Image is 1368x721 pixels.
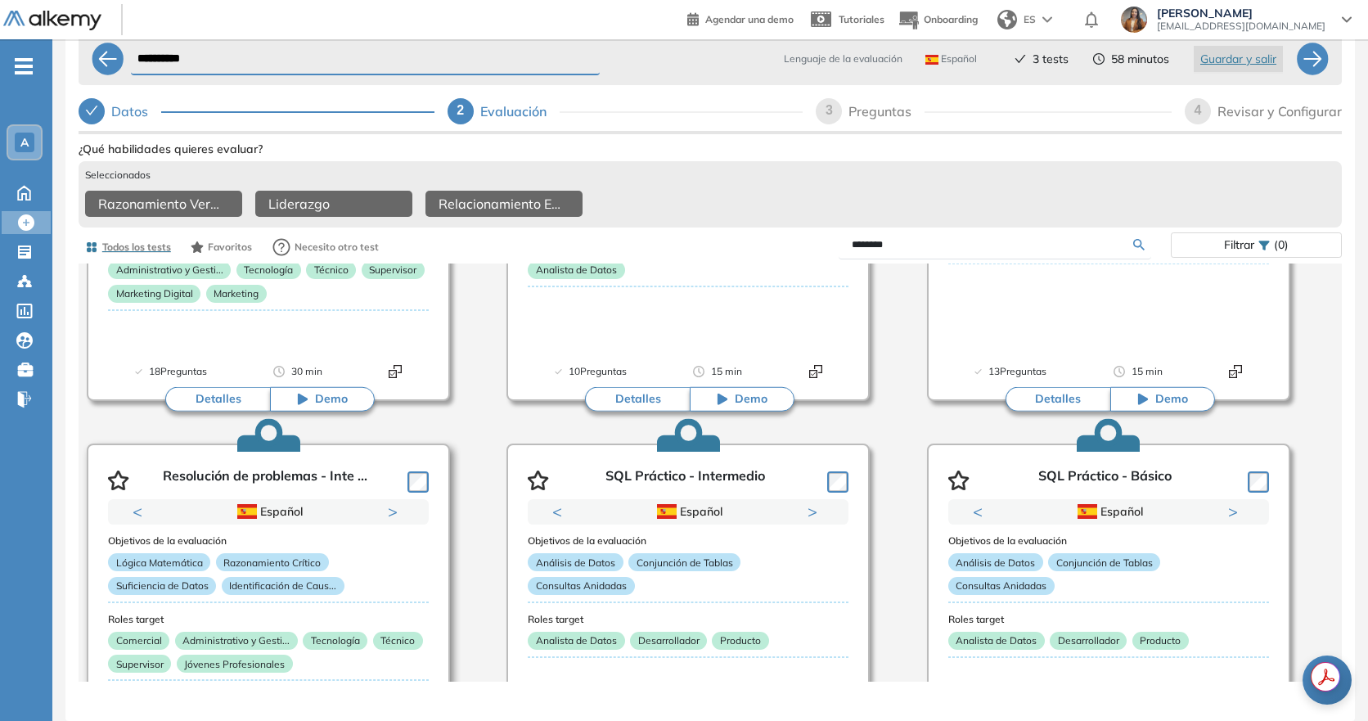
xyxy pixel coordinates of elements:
[268,194,330,214] span: Liderazgo
[448,98,803,124] div: 2Evaluación
[389,365,402,378] img: Format test logo
[275,525,288,527] button: 2
[1228,503,1244,520] button: Next
[108,655,171,673] p: Supervisor
[1093,53,1105,65] span: clock-circle
[1078,504,1097,519] img: ESP
[528,632,624,650] p: Analista de Datos
[206,285,267,303] p: Marketing
[690,387,794,412] button: Demo
[848,98,925,124] div: Preguntas
[1015,53,1026,65] span: check
[108,577,216,595] p: Suficiencia de Datos
[457,103,464,117] span: 2
[1006,502,1211,520] div: Español
[569,363,627,380] span: 10 Preguntas
[291,363,322,380] span: 30 min
[98,194,223,214] span: Razonamiento Verbal
[948,553,1043,571] p: Análisis de Datos
[1157,20,1325,33] span: [EMAIL_ADDRESS][DOMAIN_NAME]
[784,52,902,66] span: Lenguaje de la evaluación
[216,553,329,571] p: Razonamiento Crítico
[1274,233,1289,257] span: (0)
[711,363,742,380] span: 15 min
[1115,525,1128,527] button: 2
[948,614,1269,625] h3: Roles target
[839,13,884,25] span: Tutoriales
[265,231,386,264] button: Necesito otro test
[1155,391,1188,408] span: Demo
[1042,16,1052,23] img: arrow
[528,553,623,571] p: Análisis de Datos
[373,632,423,650] p: Técnico
[79,98,434,124] div: Datos
[1229,365,1242,378] img: Format test logo
[362,261,425,279] p: Supervisor
[528,261,624,279] p: Analista de Datos
[528,577,634,595] p: Consultas Anidadas
[687,8,794,28] a: Agendar una demo
[1033,51,1069,68] span: 3 tests
[605,468,765,493] p: SQL Práctico - Intermedio
[165,387,270,412] button: Detalles
[208,240,252,255] span: Favoritos
[1195,103,1202,117] span: 4
[79,141,263,158] span: ¿Qué habilidades quieres evaluar?
[924,13,978,25] span: Onboarding
[1111,51,1169,68] span: 58 minutos
[108,285,200,303] p: Marketing Digital
[79,233,178,261] button: Todos los tests
[1048,553,1160,571] p: Conjunción de Tablas
[630,632,707,650] p: Desarrollador
[388,503,404,520] button: Next
[735,391,767,408] span: Demo
[108,632,169,650] p: Comercial
[166,502,371,520] div: Español
[809,365,822,378] img: Format test logo
[222,577,344,595] p: Identificación de Caus...
[948,535,1269,547] h3: Objetivos de la evaluación
[108,261,231,279] p: Administrativo y Gesti...
[184,233,259,261] button: Favoritos
[948,632,1045,650] p: Analista de Datos
[948,577,1055,595] p: Consultas Anidadas
[236,261,301,279] p: Tecnología
[270,387,375,412] button: Demo
[249,525,268,527] button: 1
[1185,98,1342,124] div: 4Revisar y Configurar
[102,240,171,255] span: Todos los tests
[108,553,210,571] p: Lógica Matemática
[85,168,151,183] span: Seleccionados
[3,11,101,31] img: Logo
[586,502,790,520] div: Español
[149,363,207,380] span: 18 Preguntas
[1089,525,1109,527] button: 1
[1132,363,1163,380] span: 15 min
[988,363,1046,380] span: 13 Preguntas
[133,503,149,520] button: Previous
[1217,98,1342,124] div: Revisar y Configurar
[1006,387,1110,412] button: Detalles
[111,98,161,124] div: Datos
[175,632,298,650] p: Administrativo y Gesti...
[997,10,1017,29] img: world
[1194,46,1283,72] button: Guardar y salir
[20,136,29,149] span: A
[898,2,978,38] button: Onboarding
[108,535,429,547] h3: Objetivos de la evaluación
[826,103,833,117] span: 3
[552,503,569,520] button: Previous
[1050,632,1127,650] p: Desarrollador
[163,468,367,493] p: Resolución de problemas - Inte ...
[1224,233,1254,257] span: Filtrar
[925,55,938,65] img: ESP
[585,387,690,412] button: Detalles
[925,52,977,65] span: Español
[303,632,367,650] p: Tecnología
[1110,387,1215,412] button: Demo
[705,13,794,25] span: Agendar una demo
[695,525,708,527] button: 2
[85,104,98,117] span: check
[306,261,356,279] p: Técnico
[528,535,848,547] h3: Objetivos de la evaluación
